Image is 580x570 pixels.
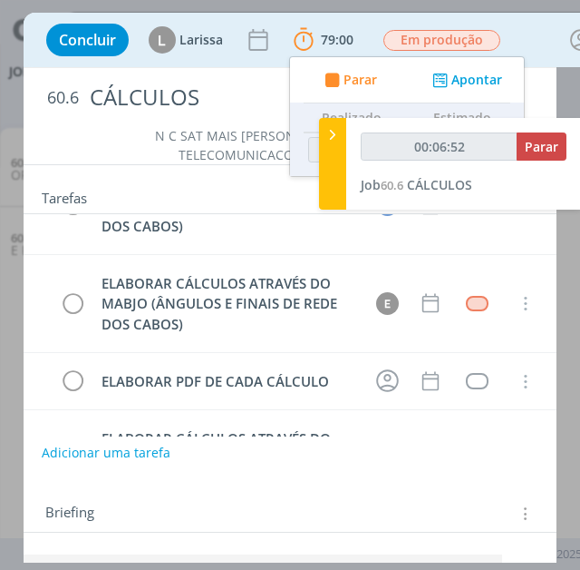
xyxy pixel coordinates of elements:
[525,138,558,155] span: Parar
[289,56,525,177] ul: 79:00
[41,437,171,469] button: Adicionar uma tarefa
[94,272,360,336] div: ELABORAR CÁLCULOS ATRAVÉS DO MABJO (ÂNGULOS E FINAIS DE REDE DOS CABOS)
[361,176,472,193] a: Job60.6CÁLCULOS
[94,427,360,491] div: ELABORAR CÁLCULOS ATRAVÉS DO MABJO (ÂNGULOS E FINAIS DE REDE DOS CABOS)
[24,13,557,563] div: dialog
[179,34,223,46] span: Larissa
[82,75,534,120] div: CÁLCULOS
[149,26,176,54] div: L
[382,29,501,52] button: Em produção
[45,502,94,526] span: Briefing
[94,370,360,393] div: ELABORAR PDF DE CADA CÁLCULO
[407,176,472,193] span: CÁLCULOS
[304,103,400,133] th: Realizado
[428,71,503,90] button: Apontar
[319,71,377,90] button: Parar
[59,33,116,47] span: Concluir
[46,24,129,56] button: Concluir
[343,74,376,86] span: Parar
[414,103,510,133] th: Estimado
[383,30,500,51] span: Em produção
[289,25,358,54] button: 79:00
[42,185,87,207] span: Tarefas
[373,290,401,317] button: E
[321,31,353,48] span: 79:00
[381,177,403,193] span: 60.6
[149,26,223,54] button: LLarissa
[376,292,399,315] div: E
[517,133,566,161] button: Parar
[47,88,79,108] span: 60.6
[155,127,343,162] a: N C SAT MAIS [PERSON_NAME] TELECOMUNICACOES LTDA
